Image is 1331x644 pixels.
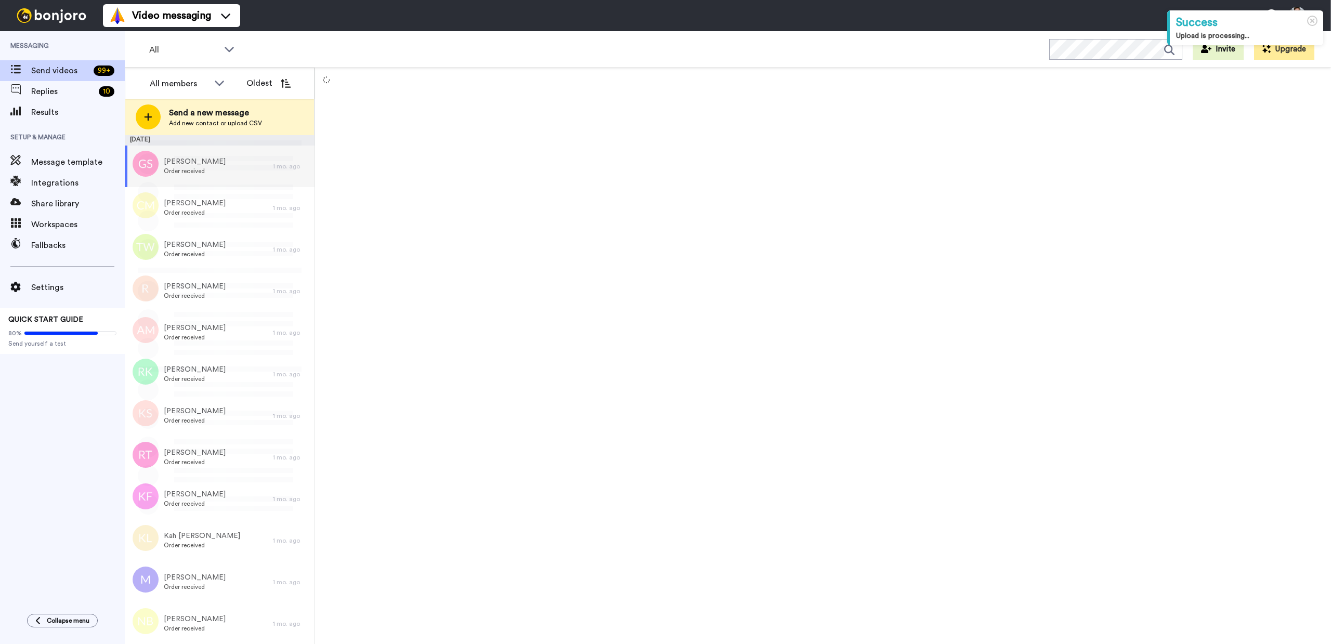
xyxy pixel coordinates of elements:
div: 10 [99,86,114,97]
span: Integrations [31,177,125,189]
img: rt.png [133,442,159,468]
span: [PERSON_NAME] [164,364,226,375]
span: Share library [31,198,125,210]
span: [PERSON_NAME] [164,156,226,167]
span: Order received [164,583,226,591]
span: Send videos [31,64,89,77]
span: Order received [164,624,226,633]
img: r.png [133,275,159,301]
img: m.png [133,567,159,593]
button: Oldest [239,73,298,94]
div: 1 mo. ago [273,370,309,378]
span: Order received [164,208,226,217]
div: 1 mo. ago [273,328,309,337]
span: Order received [164,500,226,508]
div: 1 mo. ago [273,162,309,170]
div: 1 mo. ago [273,578,309,586]
span: Workspaces [31,218,125,231]
span: Video messaging [132,8,211,23]
div: 1 mo. ago [273,620,309,628]
span: Order received [164,541,240,549]
span: Order received [164,333,226,341]
span: Order received [164,416,226,425]
div: 1 mo. ago [273,204,309,212]
span: [PERSON_NAME] [164,198,226,208]
img: tw.png [133,234,159,260]
span: Order received [164,292,226,300]
img: rk.png [133,359,159,385]
div: 1 mo. ago [273,453,309,462]
span: [PERSON_NAME] [164,406,226,416]
div: 1 mo. ago [273,245,309,254]
div: 1 mo. ago [273,412,309,420]
img: bj-logo-header-white.svg [12,8,90,23]
span: Replies [31,85,95,98]
span: Fallbacks [31,239,125,252]
span: [PERSON_NAME] [164,572,226,583]
img: kl.png [133,525,159,551]
img: cm.png [133,192,159,218]
div: Success [1176,15,1317,31]
span: [PERSON_NAME] [164,614,226,624]
span: Results [31,106,125,119]
span: [PERSON_NAME] [164,448,226,458]
span: Settings [31,281,125,294]
div: 1 mo. ago [273,495,309,503]
div: Upload is processing... [1176,31,1317,41]
button: Upgrade [1254,39,1314,60]
span: Kah [PERSON_NAME] [164,531,240,541]
span: Add new contact or upload CSV [169,119,262,127]
span: Order received [164,250,226,258]
span: [PERSON_NAME] [164,489,226,500]
div: [DATE] [125,135,315,146]
span: 80% [8,329,22,337]
div: 1 mo. ago [273,536,309,545]
span: Order received [164,167,226,175]
button: Collapse menu [27,614,98,627]
span: All [149,44,219,56]
img: am.png [133,317,159,343]
span: [PERSON_NAME] [164,240,226,250]
div: 1 mo. ago [273,287,309,295]
img: ks.png [133,400,159,426]
span: Order received [164,375,226,383]
span: [PERSON_NAME] [164,323,226,333]
button: Invite [1193,39,1244,60]
span: Order received [164,458,226,466]
img: vm-color.svg [109,7,126,24]
span: Send yourself a test [8,339,116,348]
span: [PERSON_NAME] [164,281,226,292]
div: 99 + [94,65,114,76]
div: All members [150,77,209,90]
span: QUICK START GUIDE [8,316,83,323]
span: Collapse menu [47,616,89,625]
img: gs.png [133,151,159,177]
span: Send a new message [169,107,262,119]
img: kf.png [133,483,159,509]
img: nb.png [133,608,159,634]
span: Message template [31,156,125,168]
